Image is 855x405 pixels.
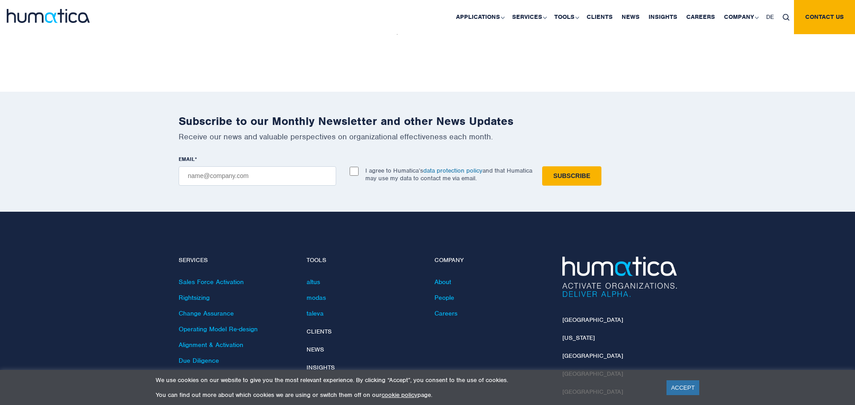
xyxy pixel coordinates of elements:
a: Careers [434,309,457,317]
a: altus [307,278,320,286]
a: modas [307,294,326,302]
a: Insights [307,364,335,371]
a: Rightsizing [179,294,210,302]
a: Sales Force Activation [179,278,244,286]
input: name@company.com [179,166,336,186]
p: Receive our news and valuable perspectives on organizational effectiveness each month. [179,132,677,142]
a: ACCEPT [666,380,699,395]
a: Alignment & Activation [179,341,243,349]
a: [GEOGRAPHIC_DATA] [562,316,623,324]
a: News [307,346,324,353]
a: [US_STATE] [562,334,595,342]
img: Humatica [562,257,677,297]
p: You can find out more about which cookies we are using or switch them off on our page. [156,391,655,399]
a: taleva [307,309,324,317]
input: Subscribe [542,166,601,186]
a: People [434,294,454,302]
p: I agree to Humatica’s and that Humatica may use my data to contact me via email. [365,167,532,182]
img: search_icon [783,14,789,21]
a: About [434,278,451,286]
h2: Subscribe to our Monthly Newsletter and other News Updates [179,114,677,128]
a: Clients [307,328,332,335]
p: We use cookies on our website to give you the most relevant experience. By clicking “Accept”, you... [156,376,655,384]
span: EMAIL [179,156,195,163]
a: data protection policy [423,167,482,174]
img: logo [7,9,90,23]
a: Operating Model Re-design [179,325,258,333]
input: I agree to Humatica’sdata protection policyand that Humatica may use my data to contact me via em... [350,167,359,176]
a: Change Assurance [179,309,234,317]
a: cookie policy [381,391,417,399]
h4: Tools [307,257,421,264]
h4: Company [434,257,549,264]
a: Due Diligence [179,356,219,365]
h4: Services [179,257,293,264]
a: [GEOGRAPHIC_DATA] [562,352,623,360]
span: DE [766,13,774,21]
